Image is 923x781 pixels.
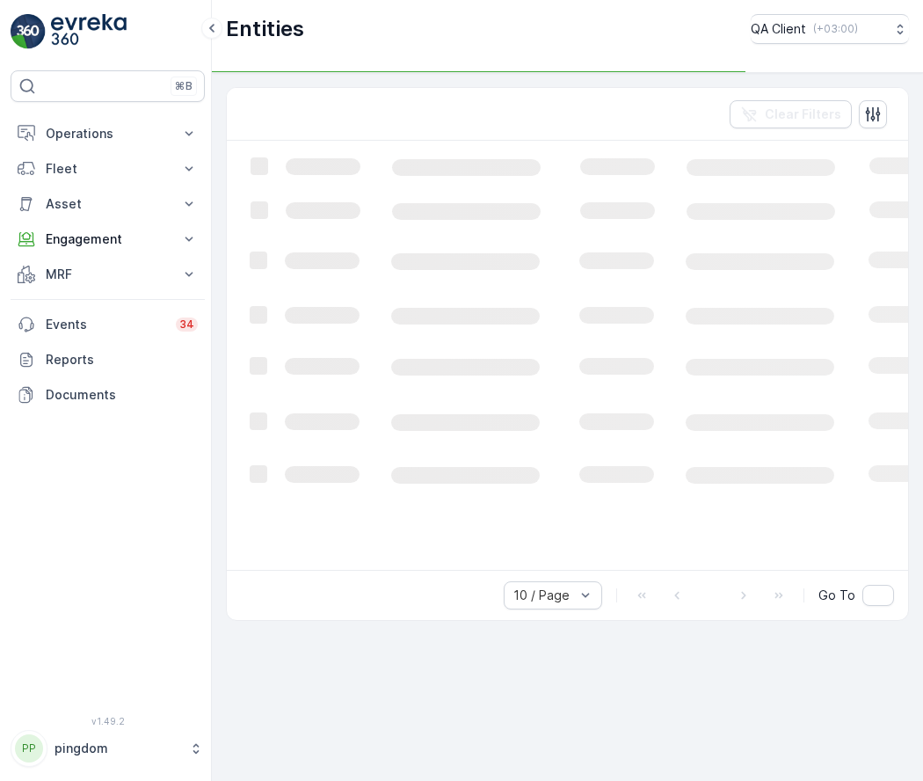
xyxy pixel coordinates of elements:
[813,22,858,36] p: ( +03:00 )
[730,100,852,128] button: Clear Filters
[46,386,198,404] p: Documents
[11,14,46,49] img: logo
[751,14,909,44] button: QA Client(+03:00)
[11,257,205,292] button: MRF
[46,125,170,142] p: Operations
[15,734,43,763] div: PP
[51,14,127,49] img: logo_light-DOdMpM7g.png
[11,307,205,342] a: Events34
[179,318,194,332] p: 34
[46,351,198,369] p: Reports
[46,160,170,178] p: Fleet
[11,186,205,222] button: Asset
[818,587,855,604] span: Go To
[175,79,193,93] p: ⌘B
[751,20,806,38] p: QA Client
[46,230,170,248] p: Engagement
[765,106,841,123] p: Clear Filters
[46,316,165,333] p: Events
[11,151,205,186] button: Fleet
[226,15,304,43] p: Entities
[55,740,180,757] p: pingdom
[46,195,170,213] p: Asset
[11,116,205,151] button: Operations
[11,342,205,377] a: Reports
[46,266,170,283] p: MRF
[11,730,205,767] button: PPpingdom
[11,222,205,257] button: Engagement
[11,377,205,412] a: Documents
[11,716,205,726] span: v 1.49.2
